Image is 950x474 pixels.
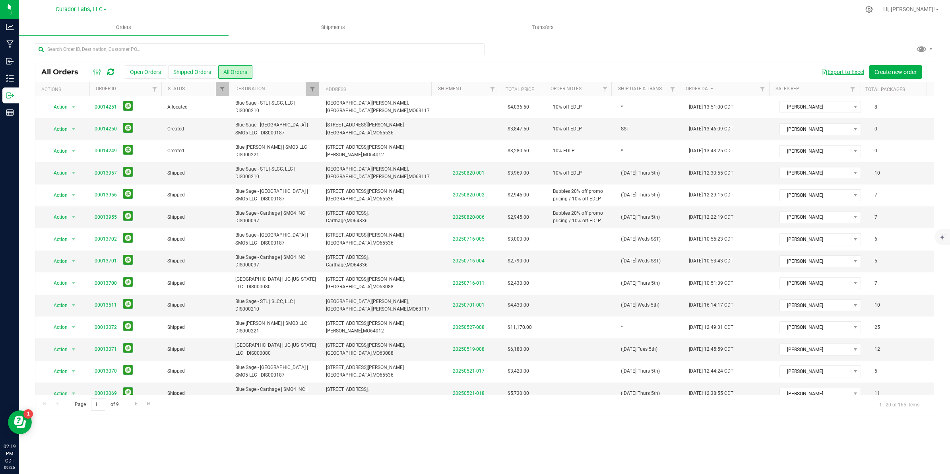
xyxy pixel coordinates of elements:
[780,256,850,267] span: [PERSON_NAME]
[871,278,881,289] span: 7
[95,280,117,287] a: 00013700
[871,123,881,135] span: 0
[56,6,103,13] span: Curador Labs, LLC
[453,170,485,176] a: 20250820-001
[91,398,105,411] input: 1
[370,328,384,334] span: 64012
[871,365,881,377] span: 5
[508,235,529,243] span: $3,000.00
[553,125,582,133] span: 10% off EDLP
[68,398,125,411] span: Page of 9
[235,188,316,203] span: Blue Sage - [GEOGRAPHIC_DATA] | SMO5 LLC | DIS000187
[235,298,316,313] span: Blue Sage - STL | SLCC, LLC | DIS000210
[235,165,316,181] span: Blue Sage - STL | SLCC, LLC | DIS000210
[508,214,529,221] span: $2,945.00
[326,306,409,312] span: [GEOGRAPHIC_DATA][PERSON_NAME],
[68,146,78,157] span: select
[68,322,78,333] span: select
[416,174,430,179] span: 63117
[41,68,86,76] span: All Orders
[756,82,769,96] a: Filter
[780,101,850,113] span: [PERSON_NAME]
[871,255,881,267] span: 5
[621,301,659,309] span: ([DATE] Weds 5th)
[598,82,611,96] a: Filter
[326,232,404,238] span: [STREET_ADDRESS][PERSON_NAME]
[326,108,409,113] span: [GEOGRAPHIC_DATA][PERSON_NAME],
[453,236,485,242] a: 20250716-005
[95,191,117,199] a: 00013956
[167,324,226,331] span: Shipped
[47,366,68,377] span: Action
[689,235,733,243] span: [DATE] 10:55:23 CDT
[689,257,733,265] span: [DATE] 10:53:43 CDT
[130,398,142,409] a: Go to the next page
[689,103,733,111] span: [DATE] 13:51:00 CDT
[508,324,532,331] span: $11,170.00
[780,366,850,377] span: [PERSON_NAME]
[621,257,661,265] span: ([DATE] Weds SST)
[326,387,368,392] span: [STREET_ADDRESS],
[47,190,68,201] span: Action
[871,167,884,179] span: 10
[68,124,78,135] span: select
[370,152,384,157] span: 64012
[453,324,485,330] a: 20250527-008
[167,235,226,243] span: Shipped
[6,57,14,65] inline-svg: Inbound
[326,350,372,356] span: [GEOGRAPHIC_DATA],
[167,169,226,177] span: Shipped
[326,262,347,268] span: Carthage,
[689,125,733,133] span: [DATE] 13:46:09 CDT
[380,350,394,356] span: 63088
[95,346,117,353] a: 00013071
[621,280,660,287] span: ([DATE] Thurs 5th)
[326,254,368,260] span: [STREET_ADDRESS],
[235,342,316,357] span: [GEOGRAPHIC_DATA] | JG [US_STATE] LLC | DIS000080
[871,322,884,333] span: 25
[689,390,733,397] span: [DATE] 12:38:55 CDT
[621,214,660,221] span: ([DATE] Thurs 5th)
[780,212,850,223] span: [PERSON_NAME]
[780,300,850,311] span: [PERSON_NAME]
[621,125,629,133] span: SST
[380,240,394,246] span: 65536
[235,231,316,247] span: Blue Sage - [GEOGRAPHIC_DATA] | SMO5 LLC | DIS000187
[372,284,380,289] span: MO
[167,346,226,353] span: Shipped
[326,166,409,172] span: [GEOGRAPHIC_DATA][PERSON_NAME],
[869,65,922,79] button: Create new order
[871,212,881,223] span: 7
[235,386,316,401] span: Blue Sage - Carthage | SMO4 INC | DIS000097
[95,125,117,133] a: 00014250
[486,82,499,96] a: Filter
[380,196,394,202] span: 65536
[873,398,926,410] span: 1 - 20 of 165 items
[354,262,368,268] span: 64836
[871,145,881,157] span: 0
[871,101,881,113] span: 8
[689,301,733,309] span: [DATE] 16:14:17 CDT
[167,301,226,309] span: Shipped
[780,234,850,245] span: [PERSON_NAME]
[95,301,117,309] a: 00013511
[508,147,529,155] span: $3,280.50
[453,280,485,286] a: 20250716-011
[508,367,529,375] span: $3,420.00
[354,218,368,223] span: 64836
[319,82,431,96] th: Address
[47,101,68,113] span: Action
[416,306,430,312] span: 63117
[621,390,660,397] span: ([DATE] Thurs 5th)
[68,256,78,267] span: select
[95,214,117,221] a: 00013955
[689,214,733,221] span: [DATE] 12:22:19 CDT
[167,147,226,155] span: Created
[68,300,78,311] span: select
[326,196,372,202] span: [GEOGRAPHIC_DATA],
[508,103,529,111] span: $4,036.50
[846,82,859,96] a: Filter
[874,69,917,75] span: Create new order
[96,86,116,91] a: Order ID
